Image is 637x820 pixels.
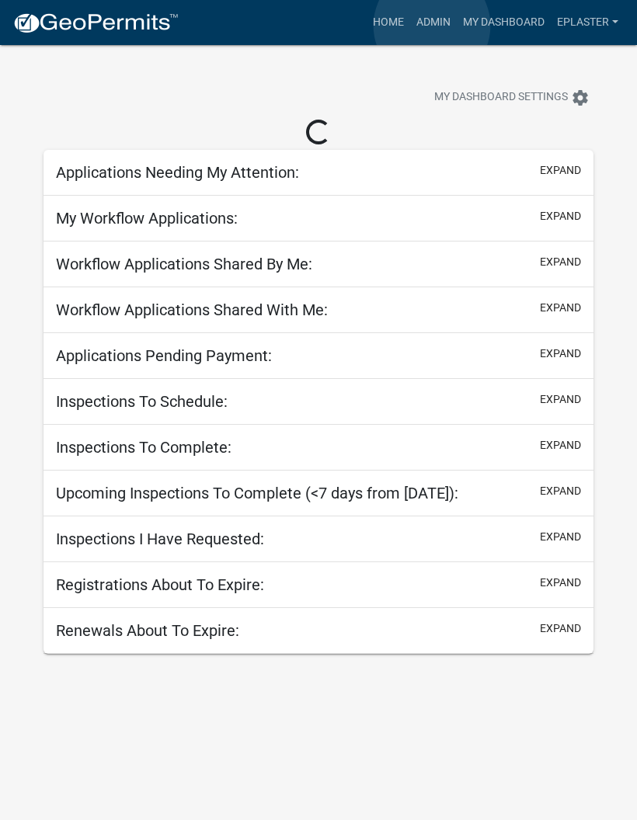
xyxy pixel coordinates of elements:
[56,301,328,319] h5: Workflow Applications Shared With Me:
[56,392,228,411] h5: Inspections To Schedule:
[551,8,625,37] a: eplaster
[56,255,312,273] h5: Workflow Applications Shared By Me:
[457,8,551,37] a: My Dashboard
[540,437,581,453] button: expand
[422,82,602,113] button: My Dashboard Settingssettings
[56,346,272,365] h5: Applications Pending Payment:
[540,620,581,637] button: expand
[540,162,581,179] button: expand
[540,575,581,591] button: expand
[56,209,238,228] h5: My Workflow Applications:
[434,89,568,107] span: My Dashboard Settings
[571,89,590,107] i: settings
[56,438,231,457] h5: Inspections To Complete:
[367,8,410,37] a: Home
[56,484,458,502] h5: Upcoming Inspections To Complete (<7 days from [DATE]):
[540,254,581,270] button: expand
[540,346,581,362] button: expand
[56,530,264,548] h5: Inspections I Have Requested:
[540,483,581,499] button: expand
[540,300,581,316] button: expand
[56,163,299,182] h5: Applications Needing My Attention:
[540,208,581,224] button: expand
[540,529,581,545] button: expand
[410,8,457,37] a: Admin
[540,391,581,408] button: expand
[56,621,239,640] h5: Renewals About To Expire:
[56,575,264,594] h5: Registrations About To Expire:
